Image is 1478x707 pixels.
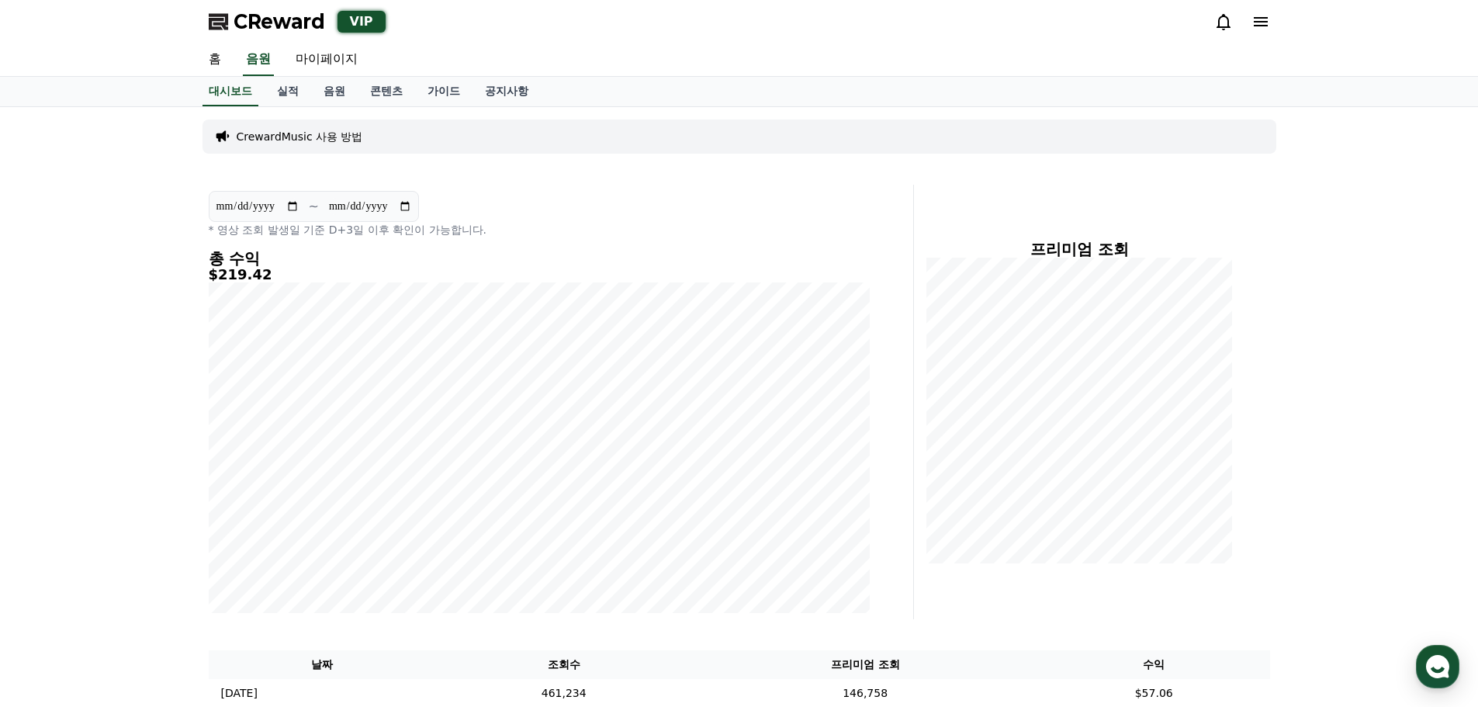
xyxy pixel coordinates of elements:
a: CReward [209,9,325,34]
p: [DATE] [221,685,258,702]
th: 프리미엄 조회 [692,650,1038,679]
th: 날짜 [209,650,436,679]
a: 음원 [311,77,358,106]
a: 콘텐츠 [358,77,415,106]
h4: 총 수익 [209,250,870,267]
p: ~ [309,197,319,216]
a: 음원 [243,43,274,76]
th: 조회수 [435,650,692,679]
h4: 프리미엄 조회 [926,241,1233,258]
a: 가이드 [415,77,472,106]
a: CrewardMusic 사용 방법 [237,129,363,144]
div: VIP [337,11,386,33]
a: 실적 [265,77,311,106]
a: 홈 [196,43,234,76]
a: 공지사항 [472,77,541,106]
a: 대시보드 [202,77,258,106]
h5: $219.42 [209,267,870,282]
p: * 영상 조회 발생일 기준 D+3일 이후 확인이 가능합니다. [209,222,870,237]
th: 수익 [1038,650,1270,679]
span: CReward [234,9,325,34]
a: 마이페이지 [283,43,370,76]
